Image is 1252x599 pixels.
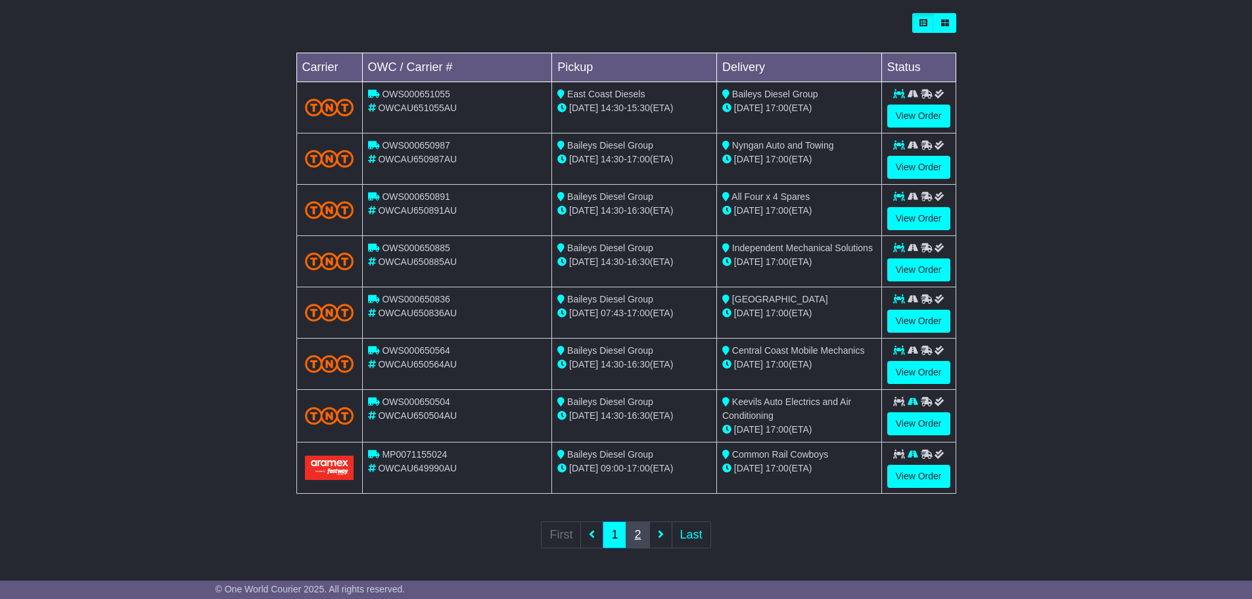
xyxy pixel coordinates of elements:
span: [DATE] [734,424,763,435]
span: [GEOGRAPHIC_DATA] [732,294,828,304]
td: Status [881,53,956,82]
td: Delivery [716,53,881,82]
span: MP0071155024 [382,449,447,460]
span: OWS000650564 [382,345,450,356]
div: (ETA) [722,153,876,166]
span: OWCAU650891AU [378,205,457,216]
span: [DATE] [569,256,598,267]
span: OWS000651055 [382,89,450,99]
a: 2 [626,521,649,548]
span: 14:30 [601,154,624,164]
div: (ETA) [722,306,876,320]
a: View Order [887,207,950,230]
span: 17:00 [766,424,789,435]
span: [DATE] [569,463,598,473]
span: 17:00 [766,308,789,318]
span: Baileys Diesel Group [732,89,818,99]
div: (ETA) [722,423,876,437]
span: 17:00 [766,463,789,473]
span: [DATE] [734,308,763,318]
img: TNT_Domestic.png [305,407,354,425]
span: 14:30 [601,359,624,370]
span: 15:30 [627,103,650,113]
a: 1 [603,521,626,548]
div: - (ETA) [557,358,711,371]
span: 09:00 [601,463,624,473]
span: 17:00 [627,463,650,473]
div: - (ETA) [557,409,711,423]
span: Common Rail Cowboys [732,449,828,460]
span: [DATE] [569,154,598,164]
a: View Order [887,412,950,435]
span: All Four x 4 Spares [731,191,810,202]
span: OWS000650987 [382,140,450,151]
span: [DATE] [734,154,763,164]
span: Central Coast Mobile Mechanics [732,345,865,356]
span: [DATE] [734,205,763,216]
span: 17:00 [766,359,789,370]
td: Pickup [552,53,717,82]
a: View Order [887,361,950,384]
span: OWCAU649990AU [378,463,457,473]
div: - (ETA) [557,255,711,269]
span: [DATE] [734,359,763,370]
span: [DATE] [569,103,598,113]
span: 16:30 [627,256,650,267]
span: 16:30 [627,359,650,370]
span: © One World Courier 2025. All rights reserved. [216,584,406,594]
a: View Order [887,310,950,333]
td: OWC / Carrier # [362,53,552,82]
span: [DATE] [569,359,598,370]
span: Baileys Diesel Group [567,449,653,460]
span: 14:30 [601,256,624,267]
td: Carrier [296,53,362,82]
span: 14:30 [601,103,624,113]
span: OWCAU650836AU [378,308,457,318]
a: View Order [887,156,950,179]
img: Aramex.png [305,456,354,480]
span: [DATE] [734,256,763,267]
span: 17:00 [766,103,789,113]
div: (ETA) [722,358,876,371]
div: - (ETA) [557,204,711,218]
div: (ETA) [722,101,876,115]
div: - (ETA) [557,462,711,475]
span: Keevils Auto Electrics and Air Conditioning [722,396,851,421]
div: (ETA) [722,255,876,269]
img: TNT_Domestic.png [305,355,354,373]
span: 17:00 [627,154,650,164]
div: - (ETA) [557,306,711,320]
a: View Order [887,105,950,128]
span: Baileys Diesel Group [567,345,653,356]
img: TNT_Domestic.png [305,252,354,270]
span: Baileys Diesel Group [567,140,653,151]
span: 16:30 [627,205,650,216]
span: OWCAU651055AU [378,103,457,113]
span: OWS000650504 [382,396,450,407]
span: 17:00 [766,256,789,267]
a: View Order [887,258,950,281]
a: View Order [887,465,950,488]
span: 17:00 [627,308,650,318]
img: TNT_Domestic.png [305,304,354,322]
span: OWS000650891 [382,191,450,202]
span: OWS000650885 [382,243,450,253]
div: - (ETA) [557,101,711,115]
span: [DATE] [734,463,763,473]
span: Baileys Diesel Group [567,396,653,407]
span: OWS000650836 [382,294,450,304]
span: [DATE] [569,410,598,421]
span: Independent Mechanical Solutions [732,243,873,253]
span: OWCAU650885AU [378,256,457,267]
div: (ETA) [722,462,876,475]
span: 16:30 [627,410,650,421]
span: [DATE] [569,205,598,216]
span: OWCAU650987AU [378,154,457,164]
span: Baileys Diesel Group [567,191,653,202]
span: 17:00 [766,205,789,216]
span: Nyngan Auto and Towing [732,140,834,151]
span: [DATE] [569,308,598,318]
span: Baileys Diesel Group [567,243,653,253]
div: - (ETA) [557,153,711,166]
a: Last [672,521,711,548]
